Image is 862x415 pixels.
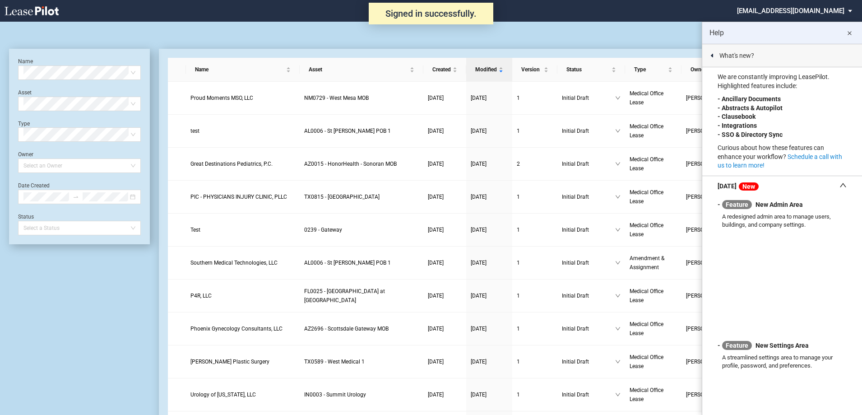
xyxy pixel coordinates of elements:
[512,58,557,82] th: Version
[428,194,444,200] span: [DATE]
[428,192,462,201] a: [DATE]
[521,65,542,74] span: Version
[304,225,419,234] a: 0239 - Gateway
[304,324,419,333] a: AZ2696 - Scottsdale Gateway MOB
[517,359,520,365] span: 1
[190,227,200,233] span: Test
[428,390,462,399] a: [DATE]
[428,95,444,101] span: [DATE]
[471,93,508,103] a: [DATE]
[428,225,462,234] a: [DATE]
[517,291,553,300] a: 1
[428,161,444,167] span: [DATE]
[428,324,462,333] a: [DATE]
[471,390,508,399] a: [DATE]
[630,254,677,272] a: Amendment & Assignment
[686,93,735,103] span: [PERSON_NAME]
[428,359,444,365] span: [DATE]
[304,260,391,266] span: AL0006 - St Vincent POB 1
[615,260,621,266] span: down
[428,291,462,300] a: [DATE]
[190,126,295,135] a: test
[517,128,520,134] span: 1
[630,353,677,371] a: Medical Office Lease
[186,58,300,82] th: Name
[18,151,33,158] label: Owner
[517,227,520,233] span: 1
[304,357,419,366] a: TX0589 - West Medical 1
[18,89,32,96] label: Asset
[471,192,508,201] a: [DATE]
[190,194,287,200] span: PIC - PHYSICIANS INJURY CLINIC, PLLC
[471,194,487,200] span: [DATE]
[686,291,735,300] span: [PERSON_NAME]
[517,326,520,332] span: 1
[300,58,423,82] th: Asset
[630,156,663,172] span: Medical Office Lease
[18,182,50,189] label: Date Created
[304,287,419,305] a: FL0025 - [GEOGRAPHIC_DATA] at [GEOGRAPHIC_DATA]
[517,192,553,201] a: 1
[630,90,663,106] span: Medical Office Lease
[471,260,487,266] span: [DATE]
[686,159,735,168] span: [PERSON_NAME]
[517,225,553,234] a: 1
[471,227,487,233] span: [DATE]
[615,326,621,331] span: down
[681,58,745,82] th: Owner
[615,194,621,200] span: down
[615,227,621,233] span: down
[630,155,677,173] a: Medical Office Lease
[634,65,666,74] span: Type
[471,291,508,300] a: [DATE]
[190,161,273,167] span: Great Destinations Pediatrics, P.C.
[304,93,419,103] a: NM0729 - West Mesa MOB
[471,126,508,135] a: [DATE]
[562,390,615,399] span: Initial Draft
[471,326,487,332] span: [DATE]
[562,93,615,103] span: Initial Draft
[428,93,462,103] a: [DATE]
[471,161,487,167] span: [DATE]
[566,65,610,74] span: Status
[428,126,462,135] a: [DATE]
[686,258,735,267] span: [PERSON_NAME]
[517,357,553,366] a: 1
[562,258,615,267] span: Initial Draft
[686,324,735,333] span: [PERSON_NAME]
[471,357,508,366] a: [DATE]
[517,161,520,167] span: 2
[190,225,295,234] a: Test
[190,95,253,101] span: Proud Moments MSO, LLC
[190,390,295,399] a: Urology of [US_STATE], LLC
[73,194,79,200] span: swap-right
[615,293,621,298] span: down
[309,65,408,74] span: Asset
[369,3,493,24] div: Signed in successfully.
[304,227,342,233] span: 0239 - Gateway
[630,386,677,404] a: Medical Office Lease
[190,192,295,201] a: PIC - PHYSICIANS INJURY CLINIC, PLLC
[471,293,487,299] span: [DATE]
[304,95,369,101] span: NM0729 - West Mesa MOB
[517,260,520,266] span: 1
[686,126,735,135] span: [PERSON_NAME]
[517,95,520,101] span: 1
[304,326,389,332] span: AZ2696 - Scottsdale Gateway MOB
[304,194,380,200] span: TX0815 - Remington Oaks
[190,260,278,266] span: Southern Medical Technologies, LLC
[190,258,295,267] a: Southern Medical Technologies, LLC
[686,390,735,399] span: [PERSON_NAME]
[190,357,295,366] a: [PERSON_NAME] Plastic Surgery
[195,65,284,74] span: Name
[428,258,462,267] a: [DATE]
[630,188,677,206] a: Medical Office Lease
[18,121,30,127] label: Type
[615,359,621,364] span: down
[686,225,735,234] span: [PERSON_NAME]
[428,227,444,233] span: [DATE]
[630,321,663,336] span: Medical Office Lease
[471,258,508,267] a: [DATE]
[471,95,487,101] span: [DATE]
[517,159,553,168] a: 2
